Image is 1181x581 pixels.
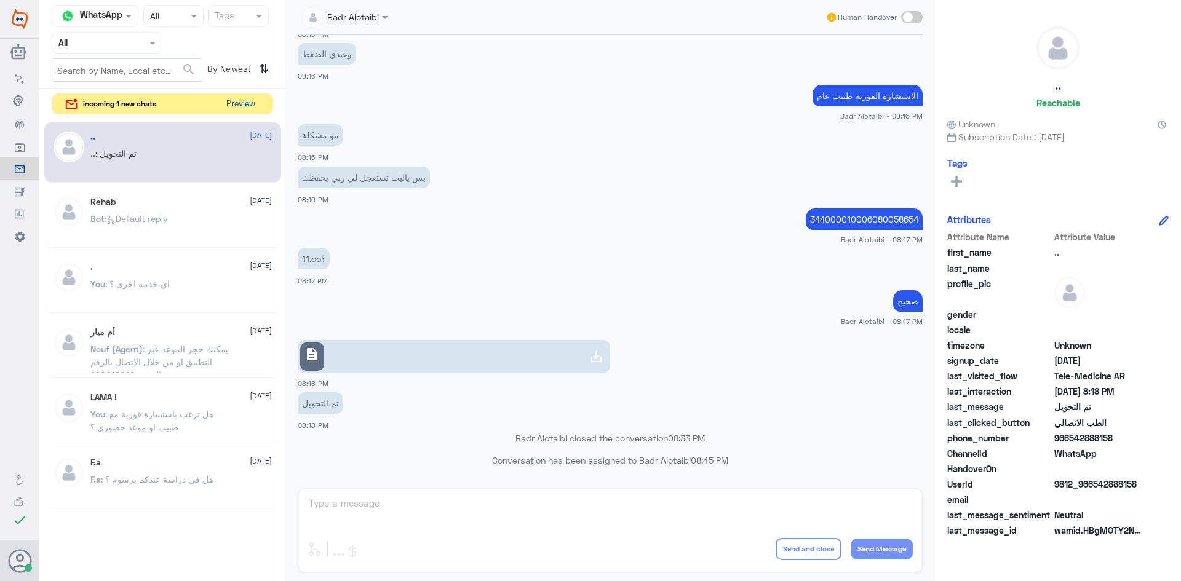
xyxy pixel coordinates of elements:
p: Badr Alotaibi closed the conversation [298,432,923,445]
p: 2/8/2025, 8:18 PM [298,392,343,414]
button: Send and close [776,538,841,560]
span: 08:18 PM [298,421,328,429]
span: [DATE] [250,456,272,467]
p: 2/8/2025, 8:16 PM [298,124,343,146]
span: null [1054,462,1143,475]
p: 2/8/2025, 8:16 PM [813,85,923,106]
a: description [298,340,610,373]
span: Badr Alotaibi - 08:16 PM [840,111,923,121]
span: signup_date [947,354,1052,367]
span: 08:16 PM [298,153,328,161]
h5: .. [1055,79,1061,93]
i: ⇅ [259,58,269,79]
span: : Default reply [105,213,168,224]
span: : يمكنك حجز الموعد عبر التطبيق او من خلال الاتصال بالرقم الموحد 920012222 [90,344,228,380]
span: last_name [947,262,1052,275]
span: last_visited_flow [947,370,1052,382]
span: 2 [1054,447,1143,460]
p: 2/8/2025, 8:16 PM [298,167,430,188]
span: null [1054,323,1143,336]
span: first_name [947,246,1052,259]
span: 0 [1054,508,1143,521]
span: Unknown [947,117,995,130]
span: .. [1054,246,1143,259]
span: last_message_sentiment [947,508,1052,521]
span: ChannelId [947,447,1052,460]
span: description [304,347,319,362]
span: Subscription Date : [DATE] [947,130,1169,143]
span: [DATE] [250,130,272,141]
button: search [181,60,196,80]
span: Badr Alotaibi - 08:17 PM [841,316,923,326]
img: whatsapp.png [58,7,77,25]
span: null [1054,308,1143,321]
p: 2/8/2025, 8:17 PM [806,208,923,230]
span: timezone [947,339,1052,352]
span: Nouf (Agent) [90,344,143,354]
h6: Attributes [947,214,991,225]
h5: F.a [90,457,101,468]
p: 2/8/2025, 8:16 PM [298,43,356,65]
span: [DATE] [250,195,272,206]
h6: Reachable [1036,97,1080,108]
h6: Tags [947,157,968,168]
img: defaultAdmin.png [54,392,84,423]
span: 08:17 PM [298,277,328,285]
span: 2025-08-02T17:18:58.518Z [1054,385,1143,398]
span: 08:33 PM [668,433,705,443]
span: Badr Alotaibi - 08:17 PM [841,234,923,245]
i: check [12,513,27,528]
span: email [947,493,1052,506]
span: 08:16 PM [298,72,328,80]
span: Bot [90,213,105,224]
img: defaultAdmin.png [54,197,84,227]
span: last_message [947,400,1052,413]
h5: .. [90,132,95,142]
span: 08:16 PM [298,196,328,204]
button: Avatar [8,549,31,572]
span: By Newest [202,58,254,83]
span: search [181,62,196,77]
span: wamid.HBgMOTY2NTQyODg4MTU4FQIAEhggOUNEODcyRUU2RkUwNUIyNjUxNUYyRjk1QUJFN0E3N0YA [1054,524,1143,537]
span: incoming 1 new chats [83,98,156,109]
h5: . [90,262,93,272]
span: last_clicked_button [947,416,1052,429]
img: Widebot Logo [12,9,28,29]
h5: LAMA ! [90,392,117,403]
h5: Rehab [90,197,116,207]
input: Search by Name, Local etc… [52,59,202,81]
span: You [90,409,105,419]
span: last_interaction [947,385,1052,398]
span: You [90,279,105,289]
span: .. [90,148,95,159]
img: defaultAdmin.png [54,262,84,293]
p: 2/8/2025, 8:17 PM [298,248,330,269]
span: : اي خدمه اخرى ؟ [105,279,170,289]
span: gender [947,308,1052,321]
span: phone_number [947,432,1052,445]
span: profile_pic [947,277,1052,306]
span: HandoverOn [947,462,1052,475]
span: locale [947,323,1052,336]
span: [DATE] [250,260,272,271]
img: defaultAdmin.png [1054,277,1085,308]
span: : تم التحويل [95,148,137,159]
span: last_message_id [947,524,1052,537]
div: Tags [213,9,234,25]
span: [DATE] [250,325,272,336]
span: 08:18 PM [298,379,328,387]
span: : هل ترغب باستشارة فورية مع طبيب او موعد حضوري ؟ [90,409,213,432]
span: : هل في دراسة عندكم برسوم ؟ [101,474,213,484]
button: Send Message [851,539,913,559]
span: Tele-Medicine AR [1054,370,1143,382]
img: defaultAdmin.png [1037,27,1079,69]
span: F.a [90,474,101,484]
span: [DATE] [250,390,272,401]
h5: أم ميار [90,327,115,338]
span: 08:15 PM [298,30,328,38]
button: Preview [221,94,260,114]
span: 2025-08-02T17:01:03.804Z [1054,354,1143,367]
img: defaultAdmin.png [54,457,84,488]
span: تم التحويل [1054,400,1143,413]
img: defaultAdmin.png [54,132,84,162]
